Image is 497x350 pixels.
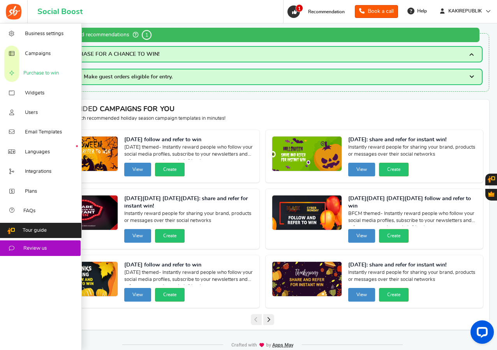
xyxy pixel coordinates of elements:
[348,144,477,160] span: Instantly reward people for sharing your brand, products or messages over their social networks
[287,5,349,18] a: 1 Recommendation
[379,229,409,243] button: Create
[124,163,151,176] button: View
[379,163,409,176] button: Create
[404,5,431,17] a: Help
[42,106,483,114] h4: RECOMMENDED CAMPAIGNS FOR YOU
[124,210,253,226] span: Instantly reward people for sharing your brand, products or messages over their social networks
[124,269,253,285] span: [DATE] themed- Instantly reward people who follow your social media profiles, subscribe to your n...
[37,7,83,16] h1: Social Boost
[348,288,375,302] button: View
[23,245,47,252] span: Review us
[488,191,494,197] span: Gratisfaction
[48,195,118,231] img: Recommended Campaigns
[348,269,477,285] span: Instantly reward people for sharing your brand, products or messages over their social networks
[155,163,185,176] button: Create
[25,188,37,195] span: Plans
[23,70,59,77] span: Purchase to win
[25,109,38,116] span: Users
[64,52,159,57] span: PURCHASE FOR A CHANCE TO WIN!
[23,208,35,215] span: FAQs
[42,28,479,42] div: Personalized recommendations
[272,262,342,297] img: Recommended Campaigns
[76,145,78,147] em: New
[379,288,409,302] button: Create
[25,168,51,175] span: Integrations
[124,261,253,269] strong: [DATE] follow and refer to win
[124,195,253,210] strong: [DATE][DATE] [DATE][DATE]: share and refer for instant win!
[25,129,62,136] span: Email Templates
[25,30,63,37] span: Business settings
[48,262,118,297] img: Recommended Campaigns
[348,229,375,243] button: View
[25,90,44,97] span: Widgets
[348,163,375,176] button: View
[485,189,497,201] button: Gratisfaction
[124,136,253,144] strong: [DATE] follow and refer to win
[445,8,485,14] span: KAKIREPUBLIK
[231,343,294,348] img: img-footer.webp
[415,8,427,14] span: Help
[48,137,118,172] img: Recommended Campaigns
[272,195,342,231] img: Recommended Campaigns
[124,144,253,160] span: [DATE] themed- Instantly reward people who follow your social media profiles, subscribe to your n...
[6,4,21,20] img: Social Boost
[155,229,185,243] button: Create
[348,261,477,269] strong: [DATE]: share and refer for instant win!
[155,288,185,302] button: Create
[348,195,477,210] strong: [DATE][DATE] [DATE][DATE] follow and refer to win
[25,50,51,57] span: Campaigns
[355,5,398,18] a: Book a call
[142,30,152,40] span: 1
[124,229,151,243] button: View
[464,317,497,350] iframe: LiveChat chat widget
[23,227,47,234] span: Tour guide
[124,288,151,302] button: View
[296,4,303,12] span: 1
[25,149,50,156] span: Languages
[348,210,477,226] span: BFCM themed- Instantly reward people who follow your social media profiles, subscribe to your new...
[272,137,342,172] img: Recommended Campaigns
[84,74,173,80] span: Make guest orders eligible for entry.
[42,115,483,122] p: Preview and launch recommended holiday season campaign templates in minutes!
[308,9,345,14] span: Recommendation
[348,136,477,144] strong: [DATE]: share and refer for instant win!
